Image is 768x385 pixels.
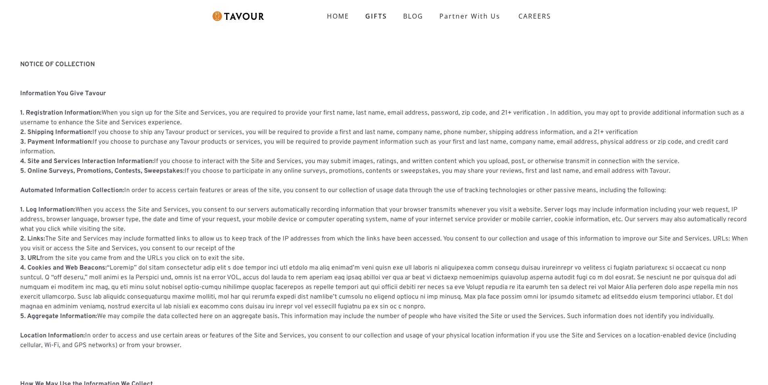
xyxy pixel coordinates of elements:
[20,254,40,262] strong: 3. URL
[20,186,124,195] strong: Automated Information Collection:
[20,167,185,175] strong: 5. Online Surveys, Promotions, Contests, Sweepstakes:
[20,312,97,320] strong: 5. Aggregate Information:
[357,8,395,24] a: GIFTS
[431,8,508,24] a: partner with us
[20,332,85,340] strong: Location Information:
[20,128,92,136] strong: 2. Shipping Information:
[20,264,107,272] strong: 4. Cookies and Web Beacons:
[20,138,93,146] strong: 3. Payment Information:
[518,8,551,24] strong: CAREERS
[319,8,357,24] a: HOME
[20,206,75,214] strong: 1. Log Information:
[20,157,154,165] strong: 4. Site and Services Interaction Information:
[20,235,45,243] strong: 2. Links:
[395,8,431,24] a: BLOG
[20,109,102,117] strong: 1. Registration Information:
[508,5,557,27] a: CAREERS
[327,12,349,21] strong: HOME
[20,90,106,98] strong: Information You Give Tavour ‍
[20,61,95,69] strong: NOTICE OF COLLECTION ‍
